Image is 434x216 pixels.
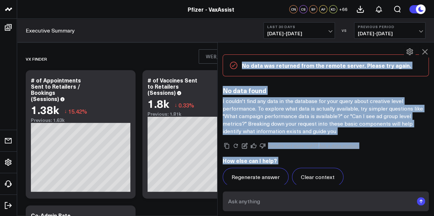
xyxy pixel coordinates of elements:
[26,51,47,67] div: Vx Finder
[31,103,59,116] div: 1.38k
[338,28,351,33] div: VS
[148,76,197,96] div: # of Vaccines Sent to Retailers (Sessions)
[263,22,335,39] button: Last 30 Days[DATE]-[DATE]
[354,22,425,39] button: Previous Period[DATE]-[DATE]
[292,168,343,186] button: Clear context
[68,107,87,115] span: 15.42%
[242,62,422,69] p: No data was returned from the remote server. Please try again.
[148,111,247,117] div: Previous: 1.81k
[31,76,81,102] div: # of Appointments Sent to Retailers / Bookings (Sessions)
[223,87,429,94] h3: No data found
[267,31,331,36] span: [DATE] - [DATE]
[289,5,297,13] div: CN
[148,97,169,110] div: 1.8k
[319,143,358,148] a: Ask a data analyst
[31,117,130,123] div: Previous: 1.63k
[223,168,289,186] button: Regenerate answer
[223,157,429,164] h2: How else can I help?
[268,142,318,149] span: Results not quite right?
[329,5,337,13] div: KD
[223,97,429,135] p: I couldn't find any data in the database for your query about creative level performance. To expl...
[223,142,231,150] button: Copy
[309,5,317,13] div: SF
[299,5,307,13] div: CS
[319,5,327,13] div: AF
[178,101,194,109] span: 0.33%
[174,101,177,110] span: ↓
[64,107,67,116] span: ↓
[339,7,348,12] span: + 66
[358,25,422,29] b: Previous Period
[226,195,414,207] input: Ask anything
[358,31,422,36] span: [DATE] - [DATE]
[188,5,234,13] a: Pfizer - VaxAssist
[26,27,75,34] a: Executive Summary
[267,25,331,29] b: Last 30 Days
[339,5,348,13] button: +66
